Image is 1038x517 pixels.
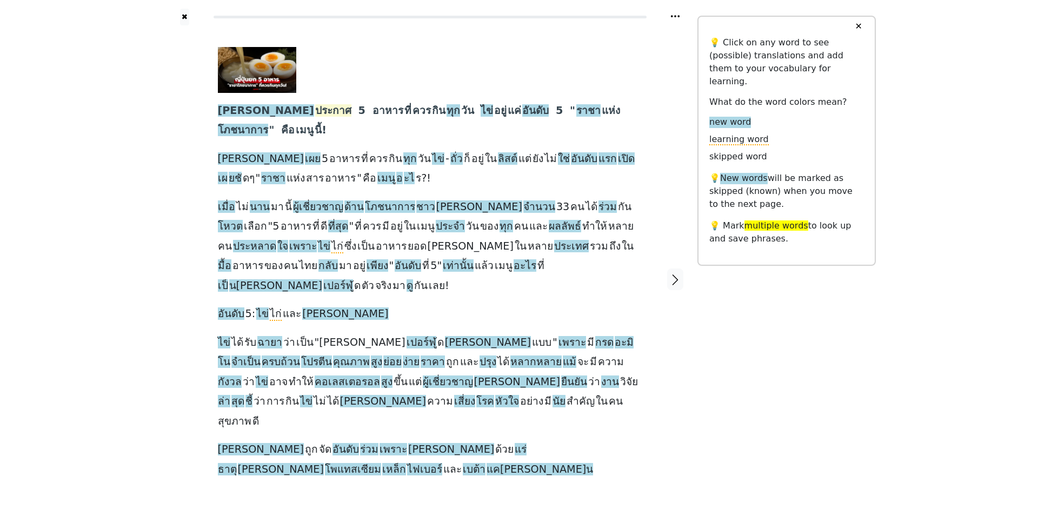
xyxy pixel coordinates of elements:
[296,124,314,137] span: เมนู
[598,152,617,166] span: แรก
[585,200,597,214] span: ได้
[344,200,364,214] span: ด้าน
[218,220,243,233] span: โหวต
[618,152,635,166] span: เปิด
[443,259,474,273] span: เท่านั้น
[250,200,270,214] span: นาน
[268,220,280,233] span: "5
[533,152,543,166] span: ยัง
[382,463,406,476] span: เหล็ก
[417,220,435,233] span: เมนู
[375,279,391,293] span: จริง
[218,259,231,273] span: มื้อ
[287,172,305,185] span: แห่ง
[500,220,513,233] span: ทุก
[408,443,494,456] span: [PERSON_NAME]
[514,220,528,233] span: คน
[436,220,465,233] span: ประจำ
[231,395,244,408] span: สุด
[377,172,395,185] span: เมน
[553,336,557,350] span: "
[618,200,631,214] span: กัน
[285,200,292,214] span: นี้
[567,395,595,408] span: สำคัญ
[495,395,519,408] span: หัวใจ
[577,355,589,369] span: จะ
[403,152,417,166] span: ทุก
[450,152,463,166] span: ถั่ว
[363,220,381,233] span: ควร
[523,200,555,214] span: จำนวน
[218,279,228,293] span: เป็
[556,104,563,118] span: 5
[544,152,557,166] span: ไม่
[315,104,351,118] span: ประกาศ
[620,375,638,389] span: วิจัย
[218,104,314,118] span: [PERSON_NAME]
[369,152,388,166] span: ควร
[487,463,593,476] span: แค[PERSON_NAME]น
[218,307,244,321] span: อันดับ
[561,375,587,389] span: ยืนยัน
[494,104,507,118] span: อยู่
[720,173,768,184] span: New words
[256,172,261,185] span: "
[407,279,413,293] span: ดู
[544,395,551,408] span: มี
[257,336,282,350] span: ฉายา
[283,336,295,350] span: ว่า
[461,104,474,118] span: วัน
[244,336,256,350] span: รับ
[601,375,619,389] span: งาน
[445,152,449,166] span: -
[428,240,514,253] span: [PERSON_NAME]
[416,172,431,185] span: ร?!
[285,395,299,408] span: กิน
[427,395,453,408] span: ความ
[315,375,380,389] span: คอเลสเตอรอล
[480,355,496,369] span: ปรุง
[622,240,634,253] span: ใน
[421,355,445,369] span: ราคา
[446,355,459,369] span: ถูก
[218,240,232,253] span: คน
[323,279,353,293] span: เปอร์ฟ
[305,443,318,456] span: ถูก
[556,200,569,214] span: 33
[495,259,513,273] span: เมนู
[390,220,403,233] span: อยู่
[392,279,405,293] span: มา
[267,395,284,408] span: การ
[271,200,284,214] span: มา
[380,443,407,456] span: เพราะ
[218,124,268,137] span: โภชนาการ
[395,259,421,273] span: อันดับ
[590,355,597,369] span: มี
[333,355,370,369] span: คุณภาพ
[454,395,475,408] span: เสี่ยง
[609,395,623,408] span: คน
[231,336,243,350] span: ได้
[283,307,301,321] span: และ
[418,152,431,166] span: วัน
[277,240,288,253] span: ใจ
[261,172,285,185] span: ราชา
[382,220,389,233] span: มี
[485,152,497,166] span: ใน
[319,443,331,456] span: จัด
[218,443,304,456] span: [PERSON_NAME]
[269,375,288,389] span: อาจ
[549,220,581,233] span: ผลลัพธ์
[236,200,249,214] span: ไม่
[596,395,608,408] span: ใน
[553,395,565,408] span: นัย
[558,336,586,350] span: เพราะ
[582,220,607,233] span: ทำให้
[528,240,553,253] span: หลาย
[709,151,767,163] span: skipped word
[293,200,343,214] span: ผู้เชี่ยวชาญ
[256,375,268,389] span: ไข่
[416,200,435,214] span: ชาว
[321,220,327,233] span: ดี
[243,172,255,185] span: ดๆ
